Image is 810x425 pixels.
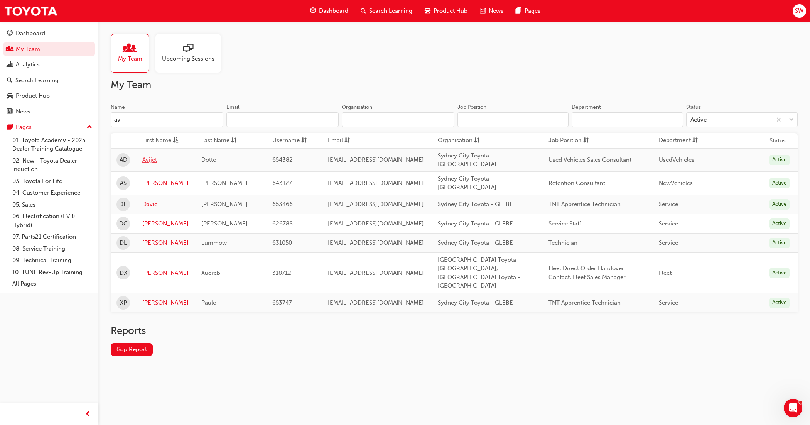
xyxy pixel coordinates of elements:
[201,201,248,208] span: [PERSON_NAME]
[438,220,513,227] span: Sydney City Toyota - GLEBE
[328,269,424,276] span: [EMAIL_ADDRESS][DOMAIN_NAME]
[125,44,135,54] span: people-icon
[201,136,229,146] span: Last Name
[328,136,370,146] button: Emailsorting-icon
[142,179,190,188] a: [PERSON_NAME]
[142,269,190,278] a: [PERSON_NAME]
[769,298,790,308] div: Active
[272,136,300,146] span: Username
[659,156,694,163] span: UsedVehicles
[301,136,307,146] span: sorting-icon
[3,42,95,56] a: My Team
[16,107,30,116] div: News
[201,179,248,186] span: [PERSON_NAME]
[572,103,601,111] div: Department
[659,220,678,227] span: Service
[342,103,372,111] div: Organisation
[784,399,802,417] iframe: Intercom live chat
[111,34,155,73] a: My Team
[769,268,790,278] div: Active
[328,299,424,306] span: [EMAIL_ADDRESS][DOMAIN_NAME]
[328,156,424,163] span: [EMAIL_ADDRESS][DOMAIN_NAME]
[548,239,577,246] span: Technician
[9,231,95,243] a: 07. Parts21 Certification
[272,269,291,276] span: 318712
[142,239,190,247] a: [PERSON_NAME]
[9,266,95,278] a: 10. TUNE Rev-Up Training
[344,136,350,146] span: sorting-icon
[789,115,794,125] span: down-icon
[16,60,40,69] div: Analytics
[16,123,32,132] div: Pages
[516,6,521,16] span: pages-icon
[548,136,582,146] span: Job Position
[16,29,45,38] div: Dashboard
[119,200,128,209] span: DH
[155,34,227,73] a: Upcoming Sessions
[474,136,480,146] span: sorting-icon
[438,136,480,146] button: Organisationsorting-icon
[226,112,339,127] input: Email
[769,178,790,188] div: Active
[457,103,486,111] div: Job Position
[201,299,216,306] span: Paulo
[769,238,790,248] div: Active
[525,7,540,15] span: Pages
[201,239,227,246] span: Lummow
[3,89,95,103] a: Product Hub
[3,26,95,41] a: Dashboard
[9,254,95,266] a: 09. Technical Training
[418,3,474,19] a: car-iconProduct Hub
[438,152,496,168] span: Sydney City Toyota - [GEOGRAPHIC_DATA]
[548,201,621,208] span: TNT Apprentice Technician
[142,298,190,307] a: [PERSON_NAME]
[769,199,790,210] div: Active
[690,115,707,124] div: Active
[434,7,467,15] span: Product Hub
[4,2,58,20] a: Trak
[342,112,454,127] input: Organisation
[438,201,513,208] span: Sydney City Toyota - GLEBE
[142,136,171,146] span: First Name
[795,7,803,15] span: SW
[369,7,412,15] span: Search Learning
[7,93,13,100] span: car-icon
[438,239,513,246] span: Sydney City Toyota - GLEBE
[231,136,237,146] span: sorting-icon
[328,136,343,146] span: Email
[548,156,631,163] span: Used Vehicles Sales Consultant
[457,112,569,127] input: Job Position
[272,201,293,208] span: 653466
[9,278,95,290] a: All Pages
[9,134,95,155] a: 01. Toyota Academy - 2025 Dealer Training Catalogue
[272,179,292,186] span: 643127
[9,175,95,187] a: 03. Toyota For Life
[7,124,13,131] span: pages-icon
[3,105,95,119] a: News
[769,218,790,229] div: Active
[328,220,424,227] span: [EMAIL_ADDRESS][DOMAIN_NAME]
[7,77,12,84] span: search-icon
[361,6,366,16] span: search-icon
[328,201,424,208] span: [EMAIL_ADDRESS][DOMAIN_NAME]
[201,156,216,163] span: Dotto
[692,136,698,146] span: sorting-icon
[548,220,581,227] span: Service Staff
[686,103,701,111] div: Status
[548,265,626,281] span: Fleet Direct Order Handover Contact, Fleet Sales Manager
[328,179,424,186] span: [EMAIL_ADDRESS][DOMAIN_NAME]
[120,179,127,188] span: AS
[510,3,547,19] a: pages-iconPages
[120,156,127,164] span: AD
[120,269,127,278] span: DX
[425,6,430,16] span: car-icon
[438,175,496,191] span: Sydney City Toyota - [GEOGRAPHIC_DATA]
[111,79,798,91] h2: My Team
[354,3,418,19] a: search-iconSearch Learning
[111,343,153,356] a: Gap Report
[15,76,59,85] div: Search Learning
[659,299,678,306] span: Service
[438,136,472,146] span: Organisation
[659,136,691,146] span: Department
[119,219,128,228] span: DC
